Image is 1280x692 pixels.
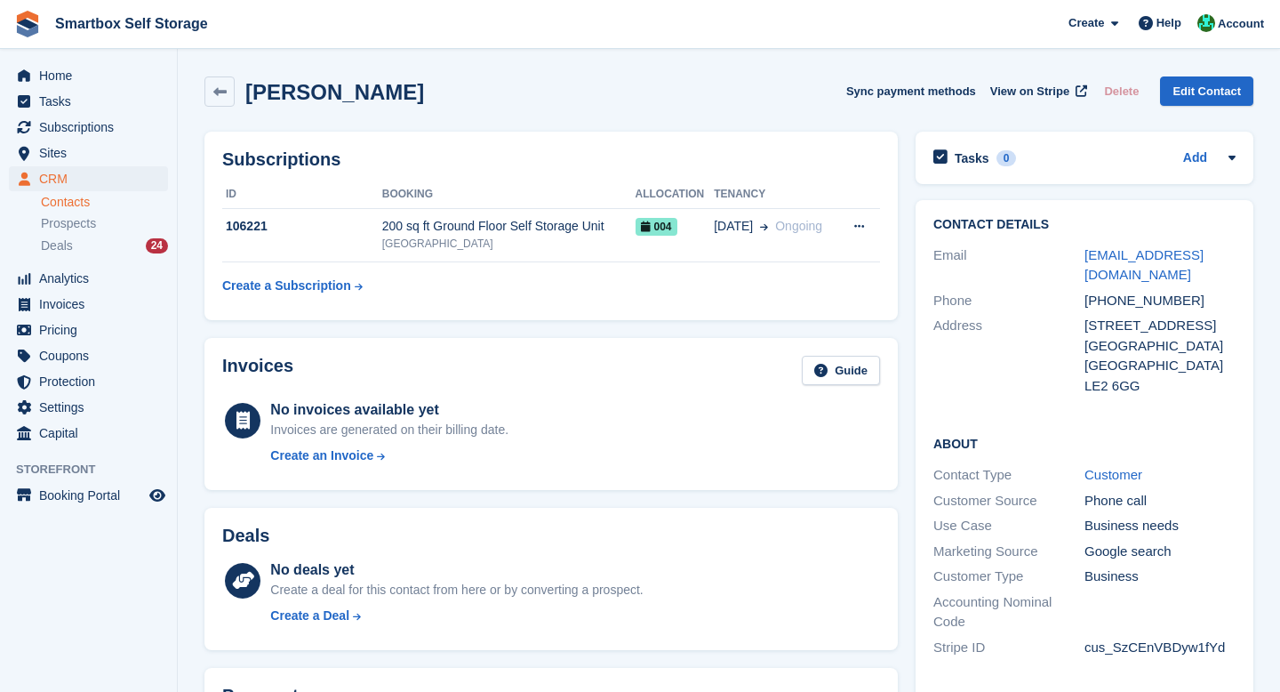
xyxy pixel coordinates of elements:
[933,465,1084,486] div: Contact Type
[39,483,146,508] span: Booking Portal
[245,80,424,104] h2: [PERSON_NAME]
[222,270,363,302] a: Create a Subscription
[1084,638,1236,658] div: cus_SzCEnVBDyw1fYd
[846,76,976,106] button: Sync payment methods
[955,150,989,166] h2: Tasks
[9,115,168,140] a: menu
[41,194,168,211] a: Contacts
[9,318,168,342] a: menu
[16,461,177,479] span: Storefront
[1097,76,1146,106] button: Delete
[1197,14,1215,32] img: Elinor Shepherd
[1218,15,1264,33] span: Account
[990,83,1069,101] span: View on Stripe
[270,607,643,625] a: Create a Deal
[222,526,269,546] h2: Deals
[1183,149,1207,169] a: Add
[1084,247,1204,283] a: [EMAIL_ADDRESS][DOMAIN_NAME]
[39,318,146,342] span: Pricing
[1160,76,1253,106] a: Edit Contact
[270,607,349,625] div: Create a Deal
[9,483,168,508] a: menu
[270,447,373,465] div: Create an Invoice
[1084,542,1236,562] div: Google search
[39,115,146,140] span: Subscriptions
[41,215,96,232] span: Prospects
[9,141,168,165] a: menu
[1084,491,1236,511] div: Phone call
[9,166,168,191] a: menu
[39,89,146,114] span: Tasks
[714,217,753,236] span: [DATE]
[933,542,1084,562] div: Marketing Source
[1084,567,1236,587] div: Business
[9,395,168,420] a: menu
[222,356,293,385] h2: Invoices
[996,150,1017,166] div: 0
[270,559,643,581] div: No deals yet
[146,238,168,253] div: 24
[1156,14,1181,32] span: Help
[933,516,1084,536] div: Use Case
[802,356,880,385] a: Guide
[636,218,677,236] span: 004
[9,369,168,394] a: menu
[983,76,1091,106] a: View on Stripe
[48,9,215,38] a: Smartbox Self Storage
[1084,336,1236,357] div: [GEOGRAPHIC_DATA]
[933,491,1084,511] div: Customer Source
[39,141,146,165] span: Sites
[933,218,1236,232] h2: Contact Details
[270,447,508,465] a: Create an Invoice
[270,581,643,599] div: Create a deal for this contact from here or by converting a prospect.
[39,266,146,291] span: Analytics
[775,219,822,233] span: Ongoing
[270,399,508,421] div: No invoices available yet
[9,63,168,88] a: menu
[933,567,1084,587] div: Customer Type
[222,181,382,209] th: ID
[39,395,146,420] span: Settings
[933,291,1084,311] div: Phone
[9,343,168,368] a: menu
[382,217,636,236] div: 200 sq ft Ground Floor Self Storage Unit
[270,421,508,439] div: Invoices are generated on their billing date.
[39,292,146,317] span: Invoices
[41,237,73,254] span: Deals
[382,181,636,209] th: Booking
[933,592,1084,632] div: Accounting Nominal Code
[147,485,168,506] a: Preview store
[933,245,1084,286] div: Email
[39,343,146,368] span: Coupons
[222,217,382,236] div: 106221
[9,89,168,114] a: menu
[382,236,636,252] div: [GEOGRAPHIC_DATA]
[14,11,41,37] img: stora-icon-8386f47178a22dfd0bd8f6a31ec36ba5ce8667c1dd55bd0f319d3a0aa187defe.svg
[636,181,715,209] th: Allocation
[39,369,146,394] span: Protection
[222,277,351,295] div: Create a Subscription
[39,63,146,88] span: Home
[933,316,1084,396] div: Address
[1084,356,1236,376] div: [GEOGRAPHIC_DATA]
[1084,467,1142,482] a: Customer
[39,166,146,191] span: CRM
[1084,376,1236,397] div: LE2 6GG
[9,266,168,291] a: menu
[1084,291,1236,311] div: [PHONE_NUMBER]
[933,434,1236,452] h2: About
[41,214,168,233] a: Prospects
[1084,316,1236,336] div: [STREET_ADDRESS]
[1084,516,1236,536] div: Business needs
[222,149,880,170] h2: Subscriptions
[714,181,837,209] th: Tenancy
[933,638,1084,658] div: Stripe ID
[39,421,146,446] span: Capital
[9,421,168,446] a: menu
[41,237,168,255] a: Deals 24
[1068,14,1104,32] span: Create
[9,292,168,317] a: menu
